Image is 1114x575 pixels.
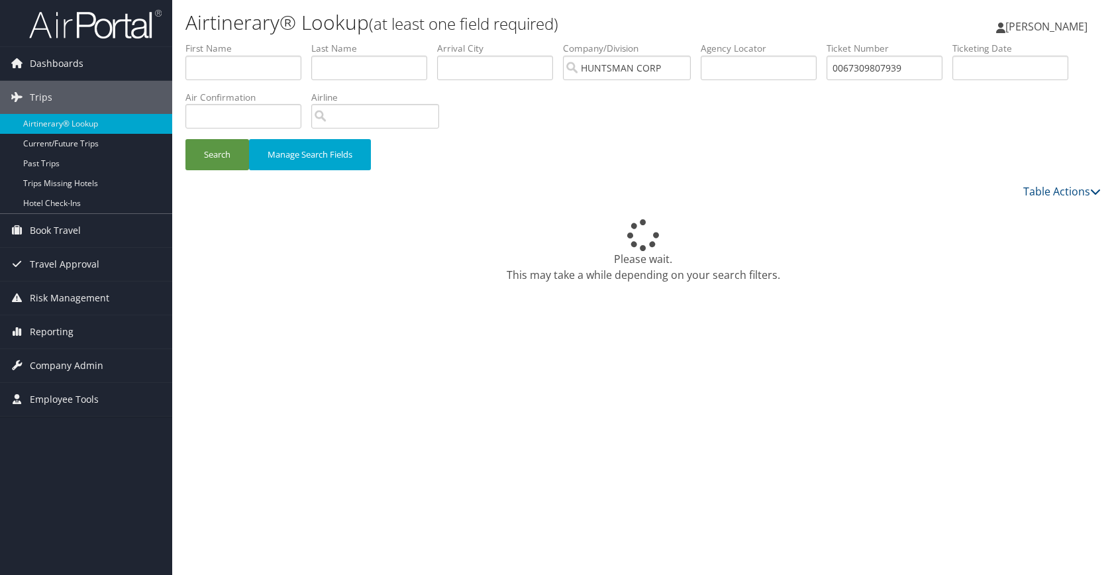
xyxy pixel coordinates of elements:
[952,42,1078,55] label: Ticketing Date
[311,42,437,55] label: Last Name
[30,47,83,80] span: Dashboards
[996,7,1101,46] a: [PERSON_NAME]
[185,9,795,36] h1: Airtinerary® Lookup
[30,81,52,114] span: Trips
[29,9,162,40] img: airportal-logo.png
[30,214,81,247] span: Book Travel
[30,383,99,416] span: Employee Tools
[1023,184,1101,199] a: Table Actions
[30,315,74,348] span: Reporting
[249,139,371,170] button: Manage Search Fields
[185,139,249,170] button: Search
[311,91,449,104] label: Airline
[701,42,827,55] label: Agency Locator
[563,42,701,55] label: Company/Division
[827,42,952,55] label: Ticket Number
[30,248,99,281] span: Travel Approval
[30,349,103,382] span: Company Admin
[185,219,1101,283] div: Please wait. This may take a while depending on your search filters.
[1005,19,1088,34] span: [PERSON_NAME]
[437,42,563,55] label: Arrival City
[30,282,109,315] span: Risk Management
[185,91,311,104] label: Air Confirmation
[369,13,558,34] small: (at least one field required)
[185,42,311,55] label: First Name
